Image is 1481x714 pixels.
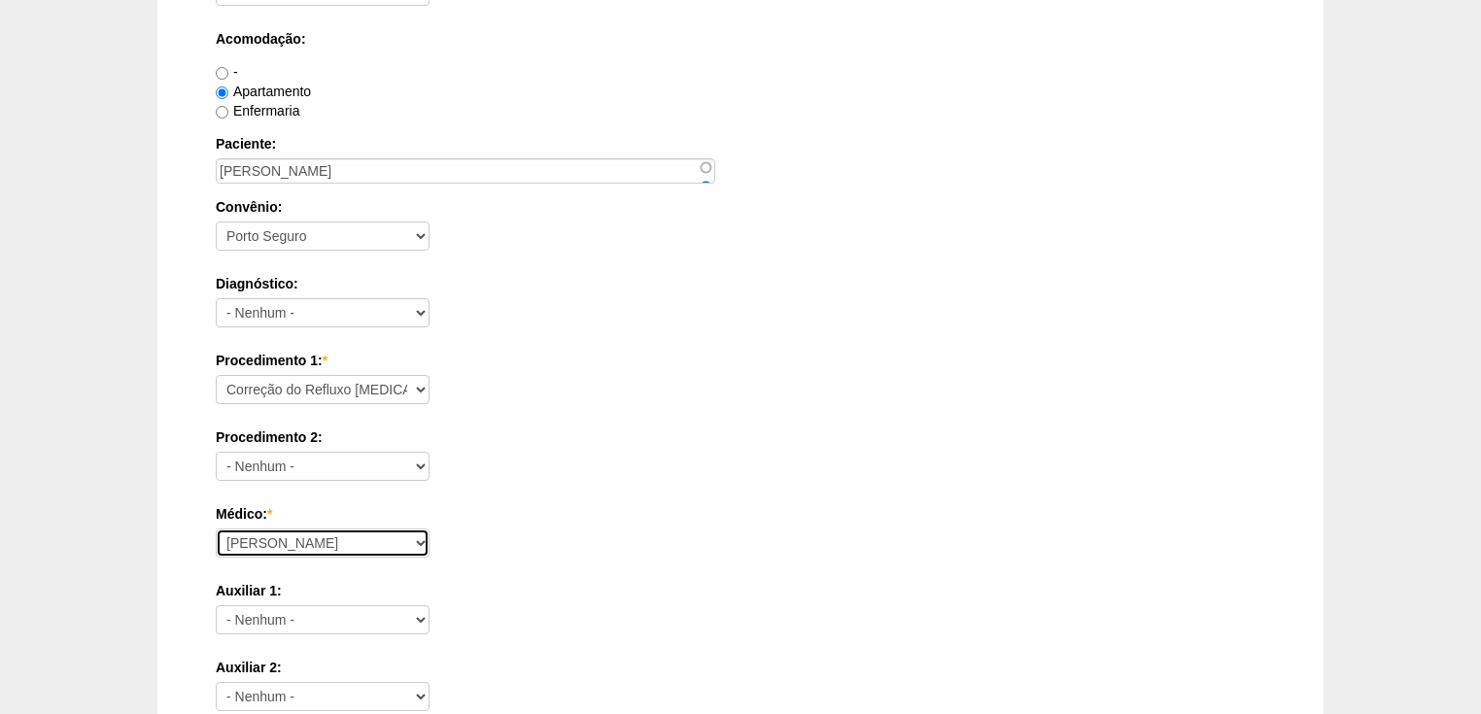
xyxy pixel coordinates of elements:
label: Auxiliar 2: [216,658,1265,677]
label: Diagnóstico: [216,274,1265,293]
label: Auxiliar 1: [216,581,1265,600]
label: Apartamento [216,84,311,99]
label: Procedimento 2: [216,427,1265,447]
label: Procedimento 1: [216,351,1265,370]
input: - [216,67,228,80]
label: Convênio: [216,197,1265,217]
span: Este campo é obrigatório. [267,506,272,522]
input: Enfermaria [216,106,228,119]
span: Este campo é obrigatório. [323,353,327,368]
label: - [216,64,238,80]
label: Enfermaria [216,103,299,119]
label: Acomodação: [216,29,1265,49]
input: Apartamento [216,86,228,99]
label: Paciente: [216,134,1265,153]
label: Médico: [216,504,1265,524]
